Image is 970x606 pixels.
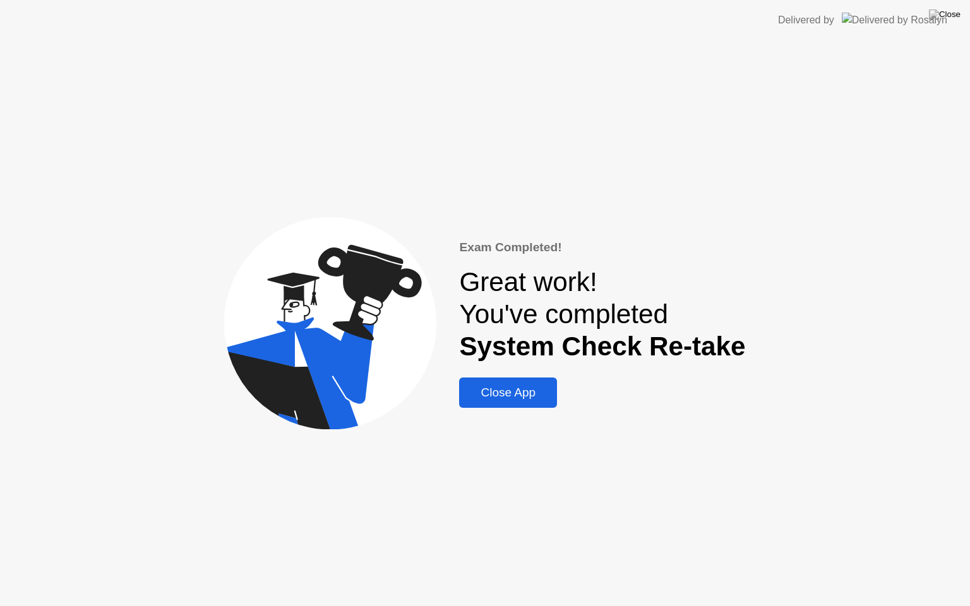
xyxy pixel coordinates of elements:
b: System Check Re-take [459,331,745,361]
button: Close App [459,377,557,408]
div: Exam Completed! [459,239,745,257]
div: Great work! You've completed [459,266,745,362]
div: Close App [463,386,553,400]
div: Delivered by [778,13,834,28]
img: Delivered by Rosalyn [842,13,947,27]
img: Close [929,9,961,20]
